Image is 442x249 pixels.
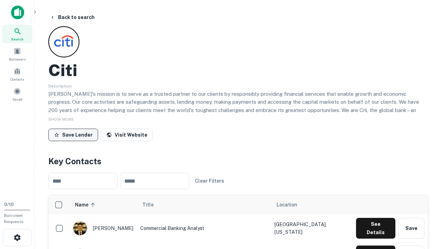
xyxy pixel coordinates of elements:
th: Location [271,195,353,214]
span: Name [75,201,97,209]
img: 1753279374948 [73,221,87,235]
th: Name [69,195,137,214]
a: Contacts [2,65,32,83]
span: Title [142,201,163,209]
h4: Key Contacts [48,155,428,167]
span: Contacts [10,76,24,82]
a: Search [2,25,32,43]
button: Save Lender [48,129,98,141]
span: Description [48,84,72,89]
button: See Details [356,218,395,239]
div: [PERSON_NAME] [73,221,133,236]
th: Title [137,195,271,214]
span: Saved [12,96,22,102]
a: Saved [2,85,32,103]
a: Borrowers [2,45,32,63]
img: capitalize-icon.png [11,6,24,19]
button: Back to search [47,11,97,24]
span: Borrower Requests [4,213,23,224]
h2: Citi [48,60,77,80]
span: Borrowers [9,56,26,62]
button: Save [398,218,424,239]
td: [GEOGRAPHIC_DATA], [US_STATE] [271,214,353,242]
span: Location [277,201,297,209]
p: [PERSON_NAME]'s mission is to serve as a trusted partner to our clients by responsibly providing ... [48,90,428,131]
a: Visit Website [101,129,153,141]
span: SHOW MORE [48,117,74,122]
span: 0 / 10 [4,202,14,207]
iframe: Chat Widget [407,194,442,227]
span: Search [11,36,23,42]
button: Clear Filters [192,175,227,187]
td: Commercial Banking Analyst [137,214,271,242]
